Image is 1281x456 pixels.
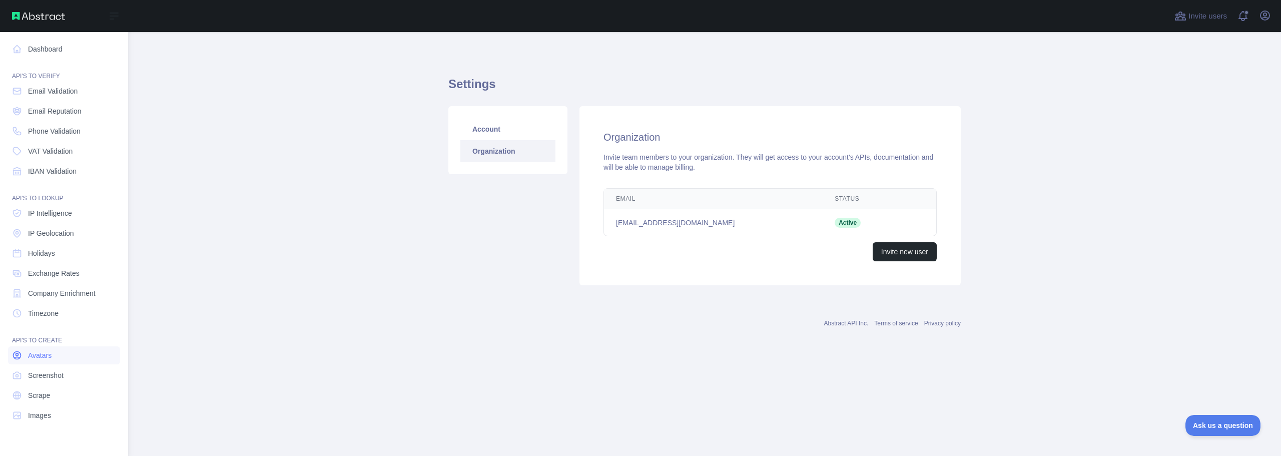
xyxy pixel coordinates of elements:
[603,130,937,144] h2: Organization
[28,308,59,318] span: Timezone
[8,40,120,58] a: Dashboard
[28,248,55,258] span: Holidays
[28,126,81,136] span: Phone Validation
[8,162,120,180] a: IBAN Validation
[460,140,555,162] a: Organization
[28,390,50,400] span: Scrape
[8,224,120,242] a: IP Geolocation
[824,320,869,327] a: Abstract API Inc.
[924,320,961,327] a: Privacy policy
[460,118,555,140] a: Account
[8,386,120,404] a: Scrape
[28,370,64,380] span: Screenshot
[874,320,918,327] a: Terms of service
[8,122,120,140] a: Phone Validation
[8,264,120,282] a: Exchange Rates
[28,410,51,420] span: Images
[12,12,65,20] img: Abstract API
[8,304,120,322] a: Timezone
[8,102,120,120] a: Email Reputation
[8,366,120,384] a: Screenshot
[604,209,823,236] td: [EMAIL_ADDRESS][DOMAIN_NAME]
[28,228,74,238] span: IP Geolocation
[28,208,72,218] span: IP Intelligence
[823,189,899,209] th: Status
[603,152,937,172] div: Invite team members to your organization. They will get access to your account's APIs, documentat...
[604,189,823,209] th: Email
[8,60,120,80] div: API'S TO VERIFY
[28,268,80,278] span: Exchange Rates
[8,204,120,222] a: IP Intelligence
[28,146,73,156] span: VAT Validation
[1188,11,1227,22] span: Invite users
[8,284,120,302] a: Company Enrichment
[28,106,82,116] span: Email Reputation
[1185,415,1261,436] iframe: Toggle Customer Support
[28,86,78,96] span: Email Validation
[28,350,52,360] span: Avatars
[8,244,120,262] a: Holidays
[8,182,120,202] div: API'S TO LOOKUP
[448,76,961,100] h1: Settings
[835,218,861,228] span: Active
[8,82,120,100] a: Email Validation
[8,406,120,424] a: Images
[28,166,77,176] span: IBAN Validation
[28,288,96,298] span: Company Enrichment
[1172,8,1229,24] button: Invite users
[8,142,120,160] a: VAT Validation
[873,242,937,261] button: Invite new user
[8,324,120,344] div: API'S TO CREATE
[8,346,120,364] a: Avatars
